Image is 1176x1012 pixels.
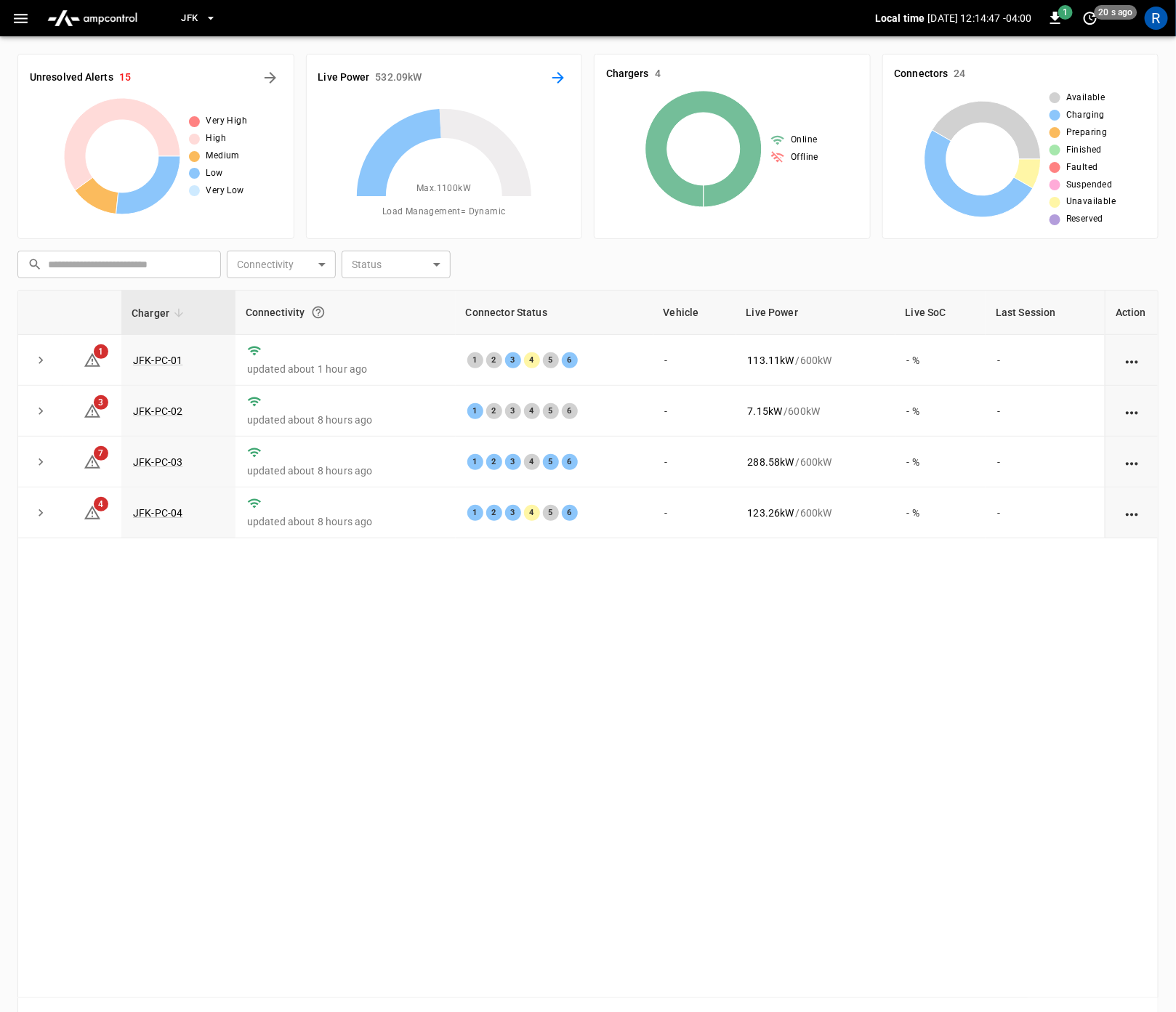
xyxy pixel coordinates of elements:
[986,487,1105,538] td: -
[181,10,198,27] span: JFK
[986,291,1105,335] th: Last Session
[1079,7,1102,30] button: set refresh interval
[524,403,540,419] div: 4
[505,403,521,419] div: 3
[486,454,502,470] div: 2
[791,133,817,147] span: Online
[305,299,331,325] button: Connection between the charger and our software.
[543,454,559,470] div: 5
[505,352,521,368] div: 3
[467,505,483,521] div: 1
[206,131,226,146] span: High
[1058,5,1073,20] span: 1
[524,505,540,521] div: 4
[456,291,653,335] th: Connector Status
[247,362,444,376] p: updated about 1 hour ago
[748,506,884,520] div: / 600 kW
[247,464,444,478] p: updated about 8 hours ago
[505,454,521,470] div: 3
[133,507,182,519] a: JFK-PC-04
[259,66,282,89] button: All Alerts
[30,349,52,371] button: expand row
[133,355,182,366] a: JFK-PC-01
[895,66,949,82] h6: Connectors
[467,352,483,368] div: 1
[562,454,578,470] div: 6
[119,70,131,86] h6: 15
[416,182,471,196] span: Max. 1100 kW
[895,487,986,538] td: - %
[1095,5,1137,20] span: 20 s ago
[84,506,101,518] a: 4
[30,70,113,86] h6: Unresolved Alerts
[486,403,502,419] div: 2
[1066,126,1108,140] span: Preparing
[791,150,818,165] span: Offline
[748,455,884,469] div: / 600 kW
[486,505,502,521] div: 2
[206,184,243,198] span: Very Low
[543,505,559,521] div: 5
[132,304,188,322] span: Charger
[543,352,559,368] div: 5
[895,291,986,335] th: Live SoC
[895,437,986,487] td: - %
[928,11,1032,25] p: [DATE] 12:14:47 -04:00
[895,335,986,386] td: - %
[30,451,52,473] button: expand row
[748,506,794,520] p: 123.26 kW
[94,395,108,410] span: 3
[30,400,52,422] button: expand row
[505,505,521,521] div: 3
[748,404,884,418] div: / 600 kW
[562,352,578,368] div: 6
[895,386,986,437] td: - %
[653,487,736,538] td: -
[84,353,101,365] a: 1
[206,114,247,129] span: Very High
[954,66,966,82] h6: 24
[94,344,108,359] span: 1
[382,205,506,219] span: Load Management = Dynamic
[986,437,1105,487] td: -
[206,166,222,181] span: Low
[1066,178,1113,193] span: Suspended
[655,66,661,82] h6: 4
[543,403,559,419] div: 5
[1105,291,1158,335] th: Action
[30,502,52,524] button: expand row
[1145,7,1168,30] div: profile-icon
[653,291,736,335] th: Vehicle
[94,497,108,511] span: 4
[1066,143,1102,158] span: Finished
[133,405,182,417] a: JFK-PC-02
[986,386,1105,437] td: -
[1123,506,1141,520] div: action cell options
[562,403,578,419] div: 6
[318,70,370,86] h6: Live Power
[467,403,483,419] div: 1
[562,505,578,521] div: 6
[1066,212,1103,227] span: Reserved
[736,291,895,335] th: Live Power
[748,455,794,469] p: 288.58 kW
[84,456,101,467] a: 7
[486,352,502,368] div: 2
[84,404,101,416] a: 3
[748,353,884,368] div: / 600 kW
[376,70,422,86] h6: 532.09 kW
[467,454,483,470] div: 1
[653,335,736,386] td: -
[524,454,540,470] div: 4
[175,4,222,33] button: JFK
[1066,161,1098,175] span: Faulted
[94,446,108,461] span: 7
[986,335,1105,386] td: -
[1123,353,1141,368] div: action cell options
[606,66,649,82] h6: Chargers
[247,413,444,427] p: updated about 8 hours ago
[247,514,444,529] p: updated about 8 hours ago
[1066,91,1105,105] span: Available
[1123,455,1141,469] div: action cell options
[748,353,794,368] p: 113.11 kW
